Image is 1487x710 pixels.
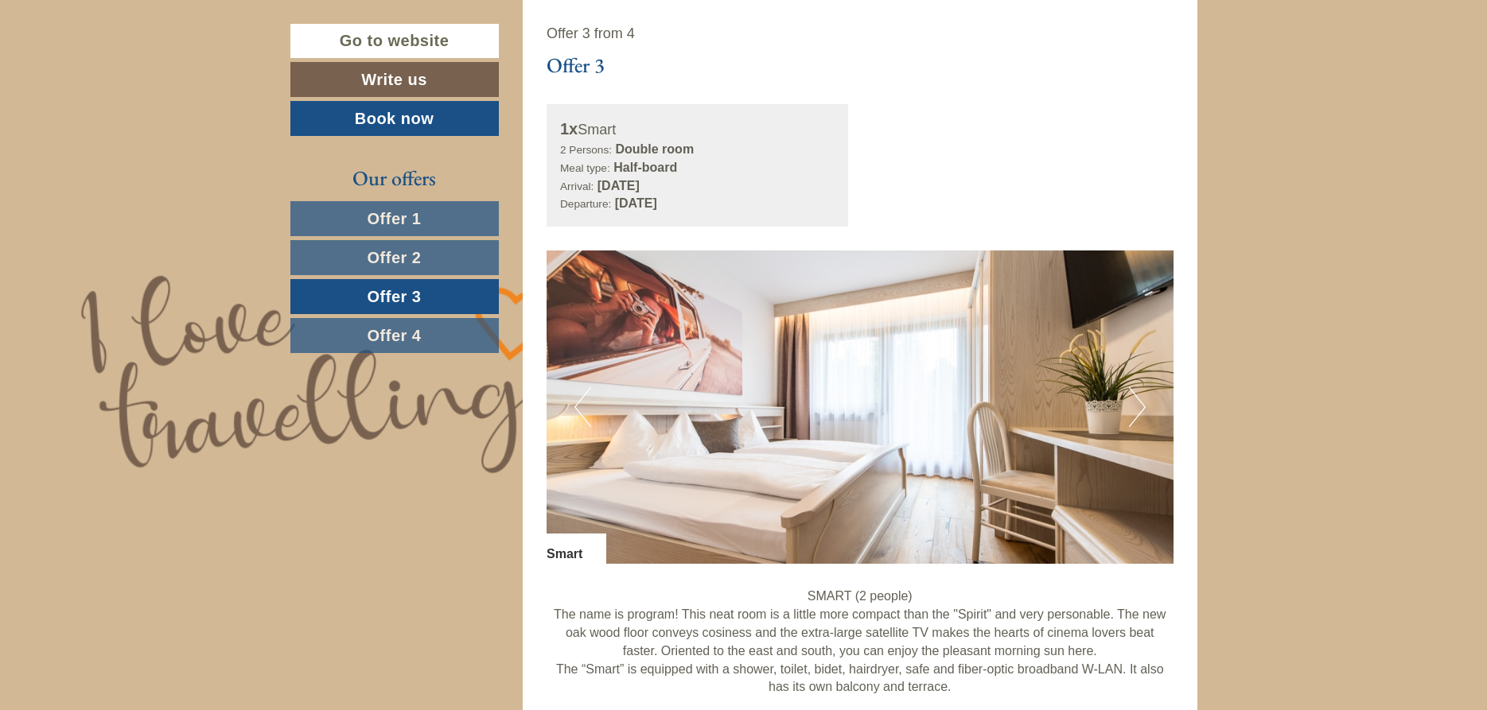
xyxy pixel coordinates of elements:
b: 1x [560,120,578,138]
span: Offer 2 [368,249,422,266]
a: Go to website [290,24,499,58]
small: Arrival: [560,180,594,192]
p: SMART (2 people) The name is program! This neat room is a little more compact than the "Spirit" a... [547,588,1174,696]
b: Double room [615,142,694,156]
b: Half-board [613,161,677,174]
span: Offer 3 from 4 [547,25,635,41]
div: Smart [547,533,606,564]
b: [DATE] [598,179,640,192]
div: Offer 3 [547,51,605,80]
span: Offer 1 [368,210,422,227]
button: Previous [574,387,591,427]
button: Next [1129,387,1146,427]
a: Book now [290,101,499,136]
small: Departure: [560,198,611,210]
span: Offer 3 [368,288,422,305]
div: Our offers [290,164,499,193]
img: image [547,250,1174,564]
div: Smart [560,118,835,141]
span: Offer 4 [368,327,422,344]
a: Write us [290,62,499,97]
small: 2 Persons: [560,144,612,156]
b: [DATE] [615,196,657,210]
small: Meal type: [560,162,610,174]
